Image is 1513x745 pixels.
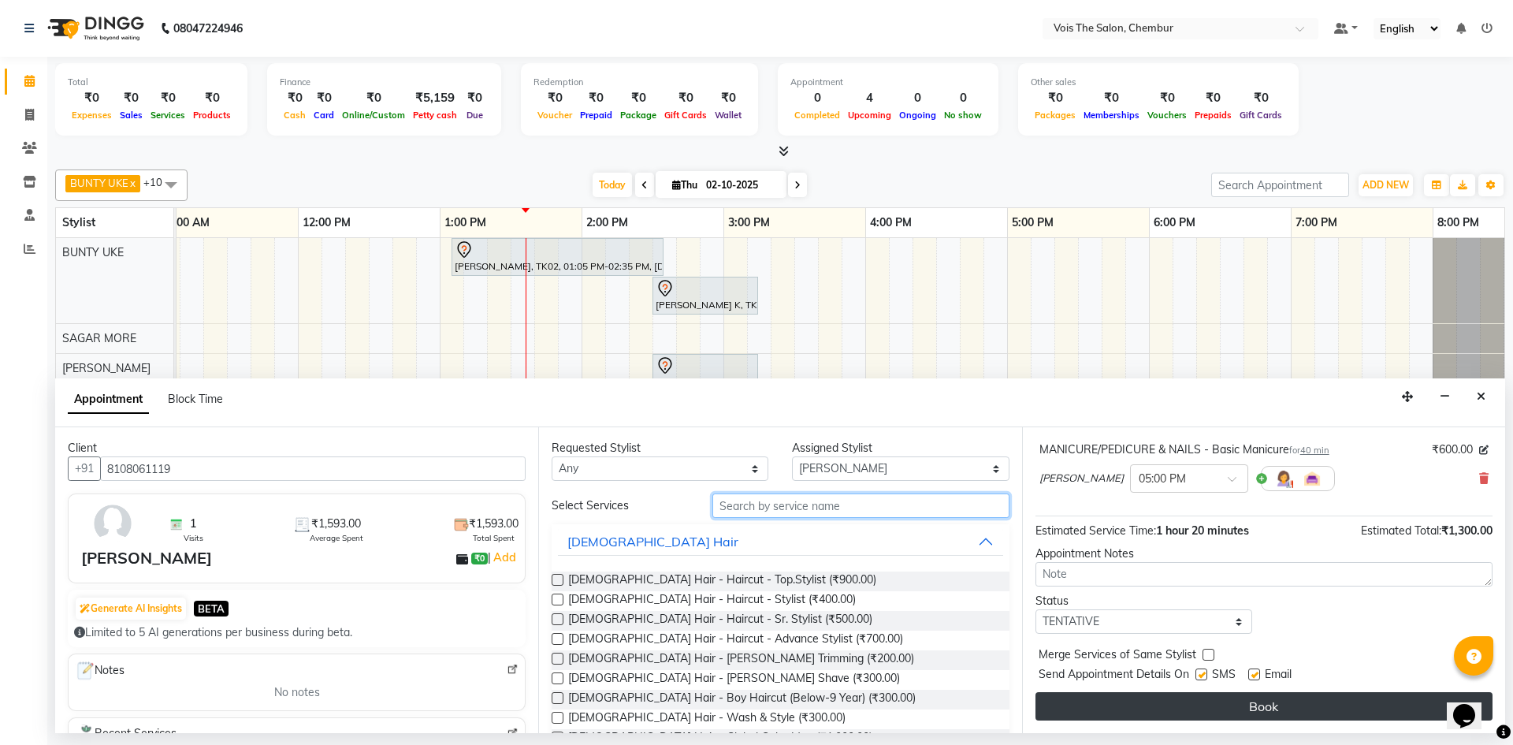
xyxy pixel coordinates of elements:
div: 0 [790,89,844,107]
span: Expenses [68,110,116,121]
span: 40 min [1300,445,1329,456]
span: [DEMOGRAPHIC_DATA] Hair - Haircut - Advance Stylist (₹700.00) [568,631,903,650]
div: ₹0 [1080,89,1143,107]
img: Interior.png [1303,469,1322,488]
a: 11:00 AM [157,211,214,234]
a: 12:00 PM [299,211,355,234]
b: 08047224946 [173,6,243,50]
span: 1 [190,516,196,532]
div: Status [1035,593,1252,609]
span: [DEMOGRAPHIC_DATA] Hair - [PERSON_NAME] Trimming (₹200.00) [568,650,914,670]
span: Thu [668,179,701,191]
span: Wallet [711,110,745,121]
div: Client [68,440,526,456]
span: Memberships [1080,110,1143,121]
div: Appointment [790,76,986,89]
div: [PERSON_NAME], TK02, 01:05 PM-02:35 PM, [DEMOGRAPHIC_DATA] Hair - Roots Touch Up [453,240,662,274]
div: 0 [940,89,986,107]
span: Total Spent [473,532,515,544]
span: [DEMOGRAPHIC_DATA] Hair - [PERSON_NAME] Shave (₹300.00) [568,670,900,690]
span: Appointment [68,386,149,414]
span: Visits [184,532,203,544]
input: Search Appointment [1211,173,1349,197]
div: ₹5,159 [409,89,461,107]
span: ₹600.00 [1432,441,1473,458]
span: Estimated Total: [1361,523,1441,538]
span: Gift Cards [1236,110,1286,121]
div: ₹0 [280,89,310,107]
img: avatar [90,501,136,546]
span: ₹1,593.00 [469,516,519,532]
span: Merge Services of Same Stylist [1039,646,1196,666]
span: ₹0 [471,553,488,565]
div: ₹0 [338,89,409,107]
a: 1:00 PM [441,211,490,234]
a: 2:00 PM [582,211,632,234]
img: logo [40,6,148,50]
span: Cash [280,110,310,121]
div: 0 [895,89,940,107]
span: +10 [143,176,174,188]
span: SMS [1212,666,1236,686]
a: 5:00 PM [1008,211,1058,234]
span: BUNTY UKE [70,177,128,189]
span: Prepaids [1191,110,1236,121]
div: ₹0 [1236,89,1286,107]
div: MANICURE/PEDICURE & NAILS - Basic Manicure [1039,441,1329,458]
span: Estimated Service Time: [1035,523,1156,538]
span: ₹1,300.00 [1441,523,1493,538]
input: Search by Name/Mobile/Email/Code [100,456,526,481]
span: [DEMOGRAPHIC_DATA] Hair - Boy Haircut (Below-9 Year) (₹300.00) [568,690,916,710]
a: 7:00 PM [1292,211,1341,234]
span: ₹1,593.00 [311,516,361,532]
span: 1 hour 20 minutes [1156,523,1249,538]
span: No notes [274,684,320,701]
span: Send Appointment Details On [1039,666,1189,686]
span: Stylist [62,215,95,229]
div: ₹0 [1031,89,1080,107]
input: Search by service name [712,494,1009,518]
span: Completed [790,110,844,121]
i: Edit price [1479,445,1489,455]
div: Appointment Notes [1035,546,1493,562]
span: BUNTY UKE [62,245,124,259]
button: Close [1470,385,1493,409]
a: x [128,177,136,189]
div: ₹0 [1191,89,1236,107]
div: Finance [280,76,489,89]
span: Packages [1031,110,1080,121]
span: Online/Custom [338,110,409,121]
span: Average Spent [310,532,363,544]
button: ADD NEW [1359,174,1413,196]
div: ₹0 [189,89,235,107]
span: Block Time [168,392,223,406]
span: Today [593,173,632,197]
div: ₹0 [68,89,116,107]
div: Limited to 5 AI generations per business during beta. [74,624,519,641]
div: ₹0 [310,89,338,107]
span: Recent Services [75,725,177,743]
span: [DEMOGRAPHIC_DATA] Hair - Haircut - Stylist (₹400.00) [568,591,856,611]
span: Gift Cards [660,110,711,121]
div: ₹0 [616,89,660,107]
span: Ongoing [895,110,940,121]
span: SAGAR MORE [62,331,136,345]
span: Due [463,110,487,121]
a: 6:00 PM [1150,211,1199,234]
button: [DEMOGRAPHIC_DATA] Hair [558,527,1002,556]
div: Redemption [533,76,745,89]
span: ADD NEW [1362,179,1409,191]
div: ₹0 [660,89,711,107]
input: 2025-10-02 [701,173,780,197]
span: | [488,548,519,567]
div: ₹0 [1143,89,1191,107]
img: Hairdresser.png [1274,469,1293,488]
div: Other sales [1031,76,1286,89]
div: Select Services [540,497,700,514]
span: Email [1265,666,1292,686]
span: Vouchers [1143,110,1191,121]
span: No show [940,110,986,121]
a: 3:00 PM [724,211,774,234]
div: ₹0 [711,89,745,107]
a: Add [491,548,519,567]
